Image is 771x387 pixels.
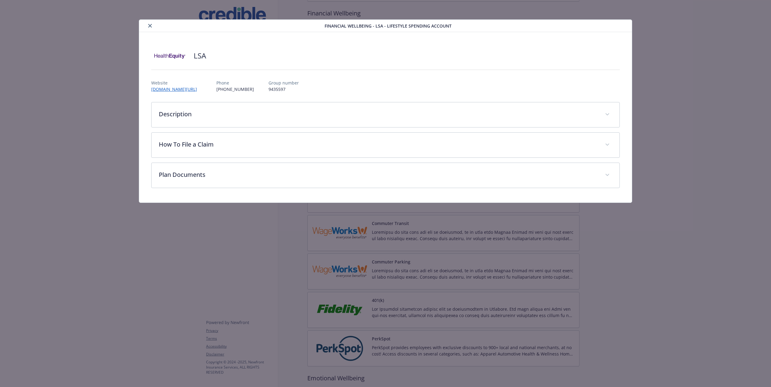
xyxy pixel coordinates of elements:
[269,86,299,92] p: 9435597
[216,80,254,86] p: Phone
[77,19,694,203] div: details for plan Financial Wellbeing - LSA - Lifestyle Spending Account
[152,102,619,127] div: Description
[152,163,619,188] div: Plan Documents
[159,140,598,149] p: How To File a Claim
[159,110,598,119] p: Description
[152,133,619,157] div: How To File a Claim
[151,86,202,92] a: [DOMAIN_NAME][URL]
[146,22,154,29] button: close
[269,80,299,86] p: Group number
[325,23,452,29] span: Financial Wellbeing - LSA - Lifestyle Spending Account
[194,51,206,61] h2: LSA
[151,47,188,65] img: Health Equity
[216,86,254,92] p: [PHONE_NUMBER]
[151,80,202,86] p: Website
[159,170,598,179] p: Plan Documents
